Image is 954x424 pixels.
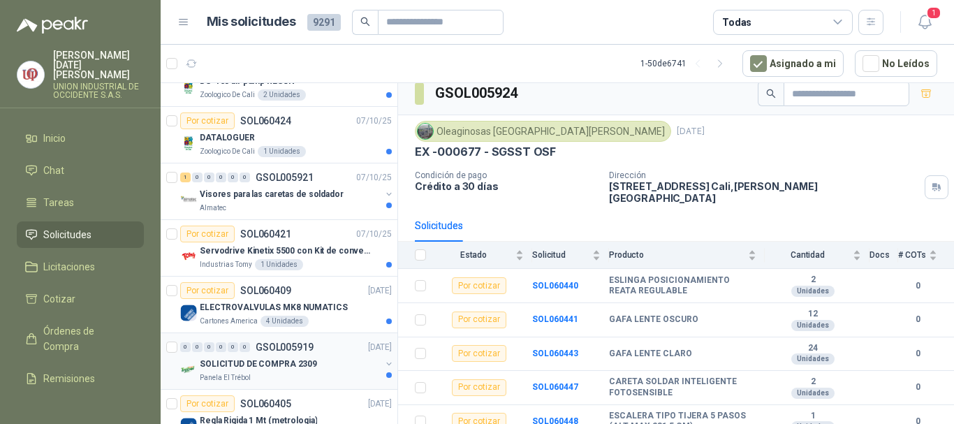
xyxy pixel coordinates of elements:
div: 1 - 50 de 6741 [640,52,731,75]
a: Solicitudes [17,221,144,248]
b: 0 [898,279,937,293]
img: Company Logo [180,135,197,152]
span: 9291 [307,14,341,31]
div: Unidades [791,286,835,297]
div: 0 [228,342,238,352]
img: Company Logo [180,305,197,321]
span: Cantidad [765,250,850,260]
p: [PERSON_NAME][DATE] [PERSON_NAME] [53,50,144,80]
p: SOL060405 [240,399,291,409]
p: SOL060421 [240,229,291,239]
b: GAFA LENTE OSCURO [609,314,698,326]
div: 0 [192,173,203,182]
div: 1 Unidades [258,146,306,157]
b: 2 [765,275,861,286]
p: [DATE] [368,284,392,298]
div: Por cotizar [452,277,506,294]
th: Producto [609,242,765,269]
p: Visores para las caretas de soldador [200,188,344,201]
a: Por cotizarSOL06042407/10/25 Company LogoDATALOGUERZoologico De Cali1 Unidades [161,107,397,163]
th: Docs [869,242,898,269]
div: 0 [240,173,250,182]
span: Inicio [43,131,66,146]
p: Crédito a 30 días [415,180,598,192]
span: Estado [434,250,513,260]
div: Unidades [791,388,835,399]
a: SOL060441 [532,314,578,324]
b: 1 [765,411,861,422]
div: Por cotizar [180,112,235,129]
div: 0 [180,342,191,352]
div: Por cotizar [180,395,235,412]
img: Company Logo [180,191,197,208]
img: Company Logo [180,78,197,95]
img: Company Logo [418,124,433,139]
div: 0 [228,173,238,182]
a: SOL060447 [532,382,578,392]
img: Company Logo [17,61,44,88]
span: # COTs [898,250,926,260]
div: 0 [192,342,203,352]
span: Remisiones [43,371,95,386]
span: 1 [926,6,941,20]
th: Estado [434,242,532,269]
span: search [766,89,776,98]
a: 0 0 0 0 0 0 GSOL005919[DATE] Company LogoSOLICITUD DE COMPRA 2309Panela El Trébol [180,339,395,383]
span: Chat [43,163,64,178]
p: DATALOGUER [200,131,255,145]
a: Órdenes de Compra [17,318,144,360]
a: 1 0 0 0 0 0 GSOL00592107/10/25 Company LogoVisores para las caretas de soldadorAlmatec [180,169,395,214]
a: Licitaciones [17,254,144,280]
b: ESLINGA POSICIONAMIENTO REATA REGULABLE [609,275,756,297]
div: Por cotizar [180,282,235,299]
p: GSOL005919 [256,342,314,352]
b: 0 [898,347,937,360]
p: Zoologico De Cali [200,89,255,101]
a: Tareas [17,189,144,216]
p: SOLICITUD DE COMPRA 2309 [200,358,317,371]
button: 1 [912,10,937,35]
p: 07/10/25 [356,171,392,184]
b: 0 [898,313,937,326]
div: Unidades [791,320,835,331]
span: search [360,17,370,27]
a: SOL060440 [532,281,578,291]
div: 0 [204,173,214,182]
p: [DATE] [677,125,705,138]
span: Licitaciones [43,259,95,275]
h3: GSOL005924 [435,82,520,104]
div: Por cotizar [180,226,235,242]
p: Panela El Trébol [200,372,251,383]
div: 4 Unidades [260,316,309,327]
div: Unidades [791,353,835,365]
div: Por cotizar [452,345,506,362]
b: 12 [765,309,861,320]
b: 2 [765,377,861,388]
th: Cantidad [765,242,869,269]
p: Almatec [200,203,226,214]
b: 0 [898,381,937,394]
a: Por cotizarSOL060409[DATE] Company LogoELECTROVALVULAS MK8 NUMATICSCartones America4 Unidades [161,277,397,333]
a: Remisiones [17,365,144,392]
p: 07/10/25 [356,115,392,128]
div: 1 Unidades [255,259,303,270]
th: # COTs [898,242,954,269]
p: EX -000677 - SGSST OSF [415,145,556,159]
p: ELECTROVALVULAS MK8 NUMATICS [200,301,348,314]
div: Por cotizar [452,379,506,396]
a: Cotizar [17,286,144,312]
p: Servodrive Kinetix 5500 con Kit de conversión y filtro (Ref 41350505) [200,244,374,258]
span: Producto [609,250,745,260]
div: Todas [722,15,751,30]
div: 0 [216,173,226,182]
span: Órdenes de Compra [43,323,131,354]
p: SOL060424 [240,116,291,126]
div: 0 [204,342,214,352]
span: Solicitudes [43,227,91,242]
b: GAFA LENTE CLARO [609,349,692,360]
div: Oleaginosas [GEOGRAPHIC_DATA][PERSON_NAME] [415,121,671,142]
div: 0 [216,342,226,352]
p: Condición de pago [415,170,598,180]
